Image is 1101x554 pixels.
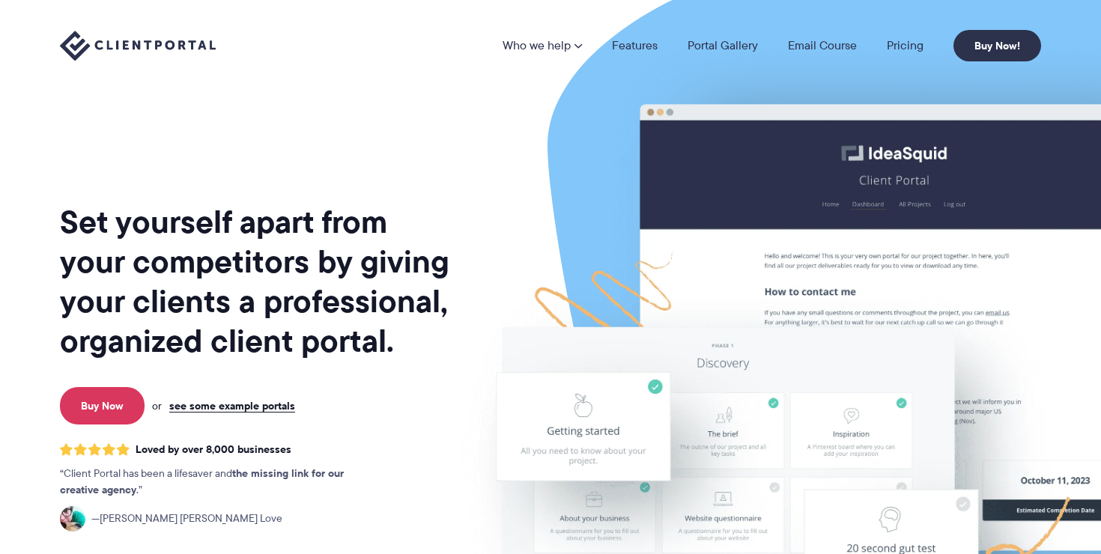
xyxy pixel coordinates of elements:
p: Client Portal has been a lifesaver and . [60,466,374,499]
a: Buy Now! [953,30,1041,61]
a: Who we help [503,40,582,52]
a: Buy Now [60,387,145,424]
span: or [152,399,162,413]
a: Email Course [788,40,857,52]
span: [PERSON_NAME] [PERSON_NAME] Love [91,511,282,527]
span: Loved by over 8,000 businesses [136,443,291,456]
strong: the missing link for our creative agency [60,465,344,498]
a: Portal Gallery [688,40,758,52]
a: see some example portals [169,399,295,413]
a: Pricing [887,40,923,52]
h1: Set yourself apart from your competitors by giving your clients a professional, organized client ... [60,202,452,361]
a: Features [612,40,658,52]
